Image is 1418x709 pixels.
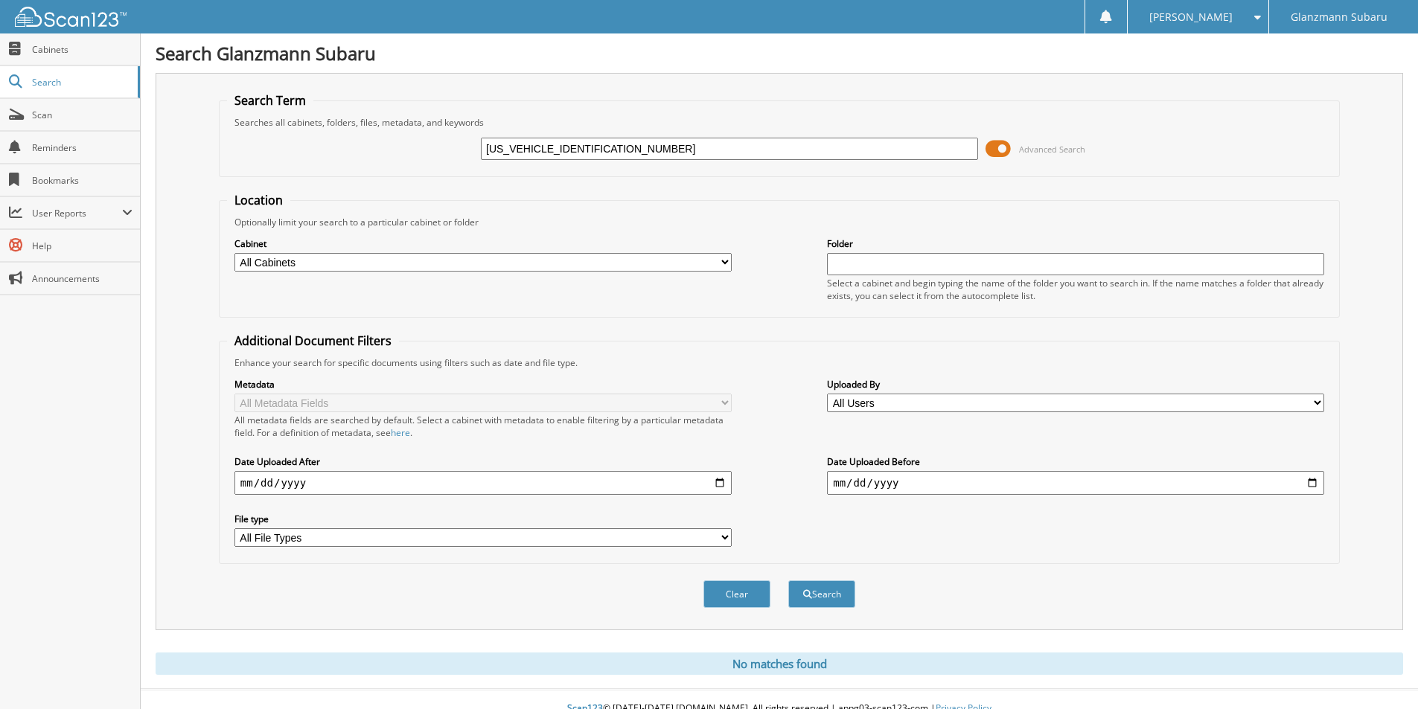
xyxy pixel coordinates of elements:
span: Search [32,76,130,89]
span: User Reports [32,207,122,219]
span: Glanzmann Subaru [1291,13,1387,22]
legend: Search Term [227,92,313,109]
span: Bookmarks [32,174,132,187]
label: File type [234,513,732,525]
span: Advanced Search [1019,144,1085,155]
label: Date Uploaded After [234,455,732,468]
div: All metadata fields are searched by default. Select a cabinet with metadata to enable filtering b... [234,414,732,439]
span: Announcements [32,272,132,285]
button: Clear [703,580,770,608]
label: Uploaded By [827,378,1324,391]
legend: Additional Document Filters [227,333,399,349]
div: Searches all cabinets, folders, files, metadata, and keywords [227,116,1332,129]
span: [PERSON_NAME] [1149,13,1233,22]
label: Cabinet [234,237,732,250]
div: Optionally limit your search to a particular cabinet or folder [227,216,1332,228]
span: Scan [32,109,132,121]
input: end [827,471,1324,495]
input: start [234,471,732,495]
div: Select a cabinet and begin typing the name of the folder you want to search in. If the name match... [827,277,1324,302]
label: Metadata [234,378,732,391]
legend: Location [227,192,290,208]
a: here [391,426,410,439]
div: Enhance your search for specific documents using filters such as date and file type. [227,356,1332,369]
span: Reminders [32,141,132,154]
label: Date Uploaded Before [827,455,1324,468]
h1: Search Glanzmann Subaru [156,41,1403,65]
span: Cabinets [32,43,132,56]
div: No matches found [156,652,1403,675]
img: scan123-logo-white.svg [15,7,127,27]
label: Folder [827,237,1324,250]
button: Search [788,580,855,608]
span: Help [32,240,132,252]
